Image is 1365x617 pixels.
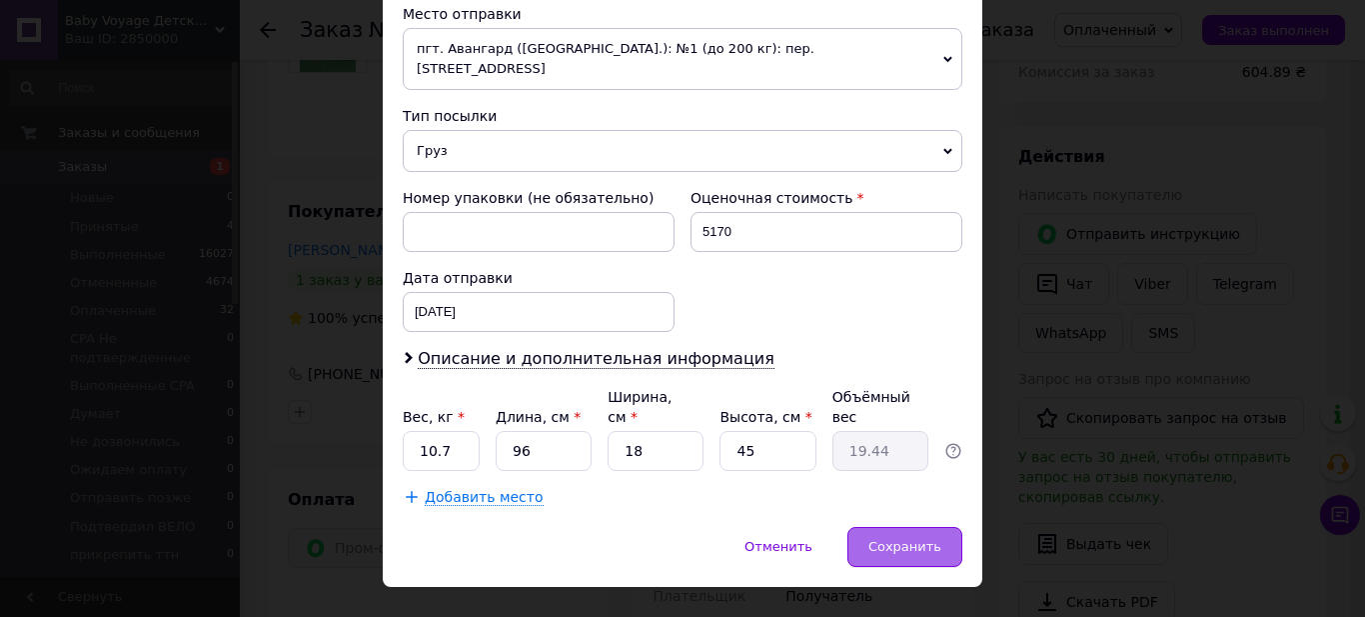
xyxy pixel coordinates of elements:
span: Добавить место [425,489,544,506]
label: Высота, см [719,409,811,425]
span: Место отправки [403,6,522,22]
span: Отменить [744,539,812,554]
div: Объёмный вес [832,387,928,427]
div: Дата отправки [403,268,675,288]
span: пгт. Авангард ([GEOGRAPHIC_DATA].): №1 (до 200 кг): пер. [STREET_ADDRESS] [403,28,962,90]
label: Ширина, см [608,389,672,425]
div: Номер упаковки (не обязательно) [403,188,675,208]
span: Тип посылки [403,108,497,124]
span: Описание и дополнительная информация [418,349,774,369]
span: Груз [403,130,962,172]
label: Вес, кг [403,409,465,425]
div: Оценочная стоимость [690,188,962,208]
span: Сохранить [868,539,941,554]
label: Длина, см [496,409,581,425]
